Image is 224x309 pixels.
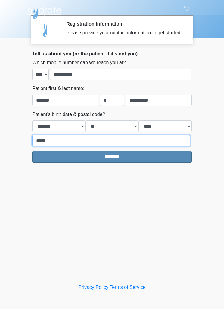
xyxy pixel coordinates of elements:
a: Privacy Policy [79,285,109,290]
a: | [108,285,110,290]
div: Please provide your contact information to get started. [66,29,183,36]
label: Which mobile number can we reach you at? [32,59,126,66]
img: Agent Avatar [37,21,55,39]
h2: Tell us about you (or the patient if it's not you) [32,51,192,57]
a: Terms of Service [110,285,145,290]
label: Patient's birth date & postal code? [32,111,105,118]
label: Patient first & last name: [32,85,84,92]
img: Hydrate IV Bar - Scottsdale Logo [26,5,62,20]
